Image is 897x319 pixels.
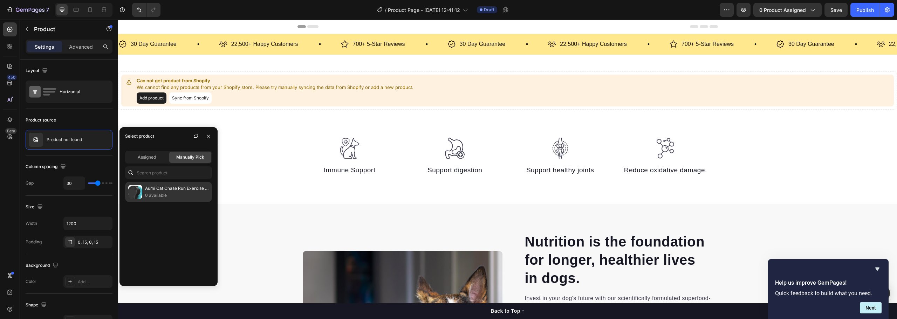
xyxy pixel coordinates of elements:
button: 7 [3,3,52,17]
p: 7 [46,6,49,14]
img: 495611768014373769-1cbd2799-6668-40fe-84ba-e8b6c9135f18.svg [537,118,558,139]
img: no image transparent [29,133,43,147]
p: Product [34,25,94,33]
p: 22,500+ Happy Customers [442,20,509,30]
img: collections [128,185,142,199]
span: Draft [484,7,494,13]
img: 495611768014373769-d4ab8aed-d63a-4024-af0b-f0a1f434b09a.svg [432,118,453,139]
div: Padding [26,239,42,245]
div: Shape [26,300,48,310]
div: Background [26,261,60,270]
p: Advanced [69,43,93,50]
button: Publish [850,3,880,17]
div: Horizontal [60,84,102,100]
div: Product source [26,117,56,123]
div: 450 [7,75,17,80]
div: Select product [125,133,154,139]
div: Layout [26,66,49,76]
div: Help us improve GemPages! [775,265,882,313]
button: Sync from Shopify [51,73,94,84]
input: Auto [64,217,112,230]
p: Settings [35,43,54,50]
p: Can not get product from Shopify [19,58,295,65]
button: 0 product assigned [753,3,822,17]
p: Quick feedback to build what you need. [775,290,882,297]
div: Color [26,278,36,285]
div: Column spacing [26,162,67,172]
p: 0 available [145,192,209,199]
button: Add product [19,73,48,84]
div: 0, 15, 0, 15 [78,239,111,245]
div: Width [26,220,37,227]
p: Aumi Cat Chase Run Exercise V1 [145,185,209,192]
button: Save [824,3,848,17]
h2: Help us improve GemPages! [775,279,882,287]
p: 30 Day Guarantee [670,20,716,30]
input: Auto [64,177,85,189]
div: Add... [78,279,111,285]
span: Product Page - [DATE] 12:41:12 [388,6,460,14]
span: Manually Pick [176,154,204,160]
img: 495611768014373769-1841055a-c466-405c-aa1d-460d2394428c.svg [326,118,347,139]
p: Nutrition is the foundation for longer, healthier lives in dogs. [407,213,594,268]
div: Undo/Redo [132,3,160,17]
p: 700+ 5-Star Reviews [563,20,616,30]
span: 0 product assigned [759,6,806,14]
p: Product not found [47,137,82,142]
p: Support healthy joints [396,146,489,156]
p: Support digestion [290,146,383,156]
span: / [385,6,386,14]
div: Size [26,202,44,212]
div: Gap [26,180,34,186]
button: Next question [860,302,882,313]
button: Hide survey [873,265,882,273]
p: 22,500+ Happy Customers [771,20,838,30]
span: Save [830,7,842,13]
span: Assigned [138,154,156,160]
img: 495611768014373769-102daaca-9cf2-4711-8f44-7b8313c0763d.svg [221,118,242,139]
input: Search in Settings & Advanced [125,166,212,179]
div: Publish [856,6,874,14]
p: 700+ 5-Star Reviews [235,20,287,30]
p: We cannot find any products from your Shopify store. Please try manually syncing the data from Sh... [19,64,295,71]
div: Back to Top ↑ [372,288,406,295]
p: 30 Day Guarantee [342,20,388,30]
div: Beta [5,128,17,134]
iframe: Design area [118,20,897,319]
p: Reduce oxidative damage. [501,146,594,156]
p: Invest in your dog's future with our scientifically formulated superfood-powered supplements. Giv... [407,275,594,300]
p: Immune Support [185,146,278,156]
